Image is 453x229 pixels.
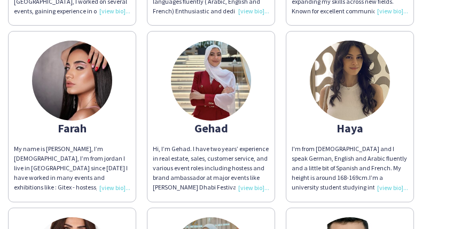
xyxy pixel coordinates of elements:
[292,145,407,182] span: I'm from [DEMOGRAPHIC_DATA] and I speak German, English and Arabic fluently and a little bit of S...
[310,41,390,121] img: thumb-62b088e68088a.jpeg
[14,123,130,133] div: Farah
[153,144,269,193] div: Hi, I’m Gehad. I have two years’ experience in real estate, sales, customer service, and various ...
[153,123,269,133] div: Gehad
[14,144,130,193] div: My name is [PERSON_NAME], I’m [DEMOGRAPHIC_DATA], I’m from jordan I live in [GEOGRAPHIC_DATA] sin...
[171,41,251,121] img: thumb-679e24b381642.jpeg
[292,123,408,133] div: Haya
[32,41,112,121] img: thumb-65a9f9a574b12.jpeg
